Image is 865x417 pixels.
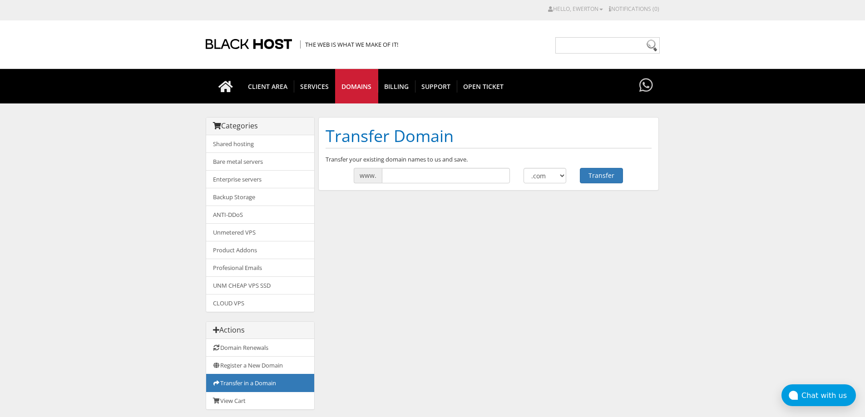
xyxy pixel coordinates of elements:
a: ANTI-DDoS [206,206,314,224]
a: Backup Storage [206,188,314,206]
a: CLIENT AREA [242,69,294,103]
span: SERVICES [294,80,336,93]
a: Bare metal servers [206,152,314,171]
a: Hello, Ewerton [548,5,603,13]
button: Transfer [580,168,623,183]
span: CLIENT AREA [242,80,294,93]
a: Domains [335,69,378,103]
a: Profesional Emails [206,259,314,277]
a: Open Ticket [457,69,510,103]
a: View Cart [206,392,314,409]
a: CLOUD VPS [206,294,314,312]
a: Transfer in a Domain [206,374,314,392]
a: Go to homepage [209,69,242,103]
a: Unmetered VPS [206,223,314,241]
a: Notifications (0) [609,5,659,13]
a: Register a New Domain [206,356,314,374]
a: Support [415,69,457,103]
a: Billing [378,69,415,103]
span: www. [354,168,382,183]
span: Support [415,80,457,93]
a: Shared hosting [206,135,314,153]
span: Billing [378,80,415,93]
p: Transfer your existing domain names to us and save. [326,155,652,163]
span: The Web is what we make of it! [300,40,398,49]
input: Need help? [555,37,660,54]
a: Product Addons [206,241,314,259]
a: SERVICES [294,69,336,103]
a: Enterprise servers [206,170,314,188]
h3: Actions [213,326,307,334]
h1: Transfer Domain [326,124,652,148]
span: Domains [335,80,378,93]
div: Chat with us [801,391,856,400]
h3: Categories [213,122,307,130]
button: Chat with us [781,384,856,406]
span: Open Ticket [457,80,510,93]
a: Have questions? [637,69,655,103]
a: Domain Renewals [206,339,314,357]
a: UNM CHEAP VPS SSD [206,276,314,294]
